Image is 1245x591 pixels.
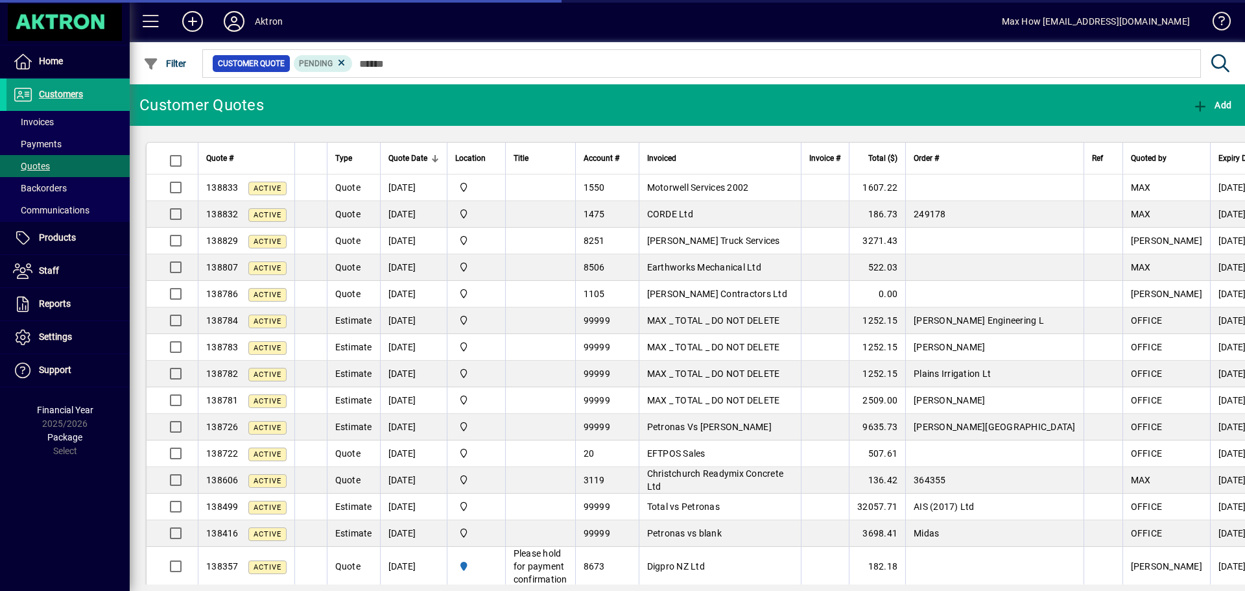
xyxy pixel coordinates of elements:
a: Invoices [6,111,130,133]
span: Invoiced [647,151,676,165]
span: Petronas Vs [PERSON_NAME] [647,422,772,432]
span: Quote [335,448,361,459]
span: Estimate [335,422,372,432]
button: Profile [213,10,255,33]
span: 138722 [206,448,239,459]
span: Ref [1092,151,1103,165]
span: Central [455,420,497,434]
span: Quote [335,235,361,246]
a: Quotes [6,155,130,177]
span: 8506 [584,262,605,272]
span: OFFICE [1131,448,1163,459]
span: Type [335,151,352,165]
span: Estimate [335,315,372,326]
span: Invoice # [809,151,840,165]
span: 20 [584,448,595,459]
span: 1475 [584,209,605,219]
span: Estimate [335,528,372,538]
span: 1550 [584,182,605,193]
div: Invoiced [647,151,793,165]
a: Payments [6,133,130,155]
span: Central [455,393,497,407]
div: Ref [1092,151,1115,165]
span: AIS (2017) Ltd [914,501,975,512]
span: Active [254,370,281,379]
span: Communications [13,205,89,215]
span: Central [455,207,497,221]
span: Central [455,234,497,248]
span: 8251 [584,235,605,246]
td: 507.61 [849,440,905,467]
span: OFFICE [1131,395,1163,405]
a: Staff [6,255,130,287]
span: Quote [335,182,361,193]
td: [DATE] [380,228,447,254]
span: [PERSON_NAME][GEOGRAPHIC_DATA] [914,422,1076,432]
span: 138786 [206,289,239,299]
span: Central [455,367,497,381]
span: 249178 [914,209,946,219]
span: Quote Date [388,151,427,165]
span: 1105 [584,289,605,299]
span: Customer Quote [218,57,285,70]
td: [DATE] [380,361,447,387]
span: 3119 [584,475,605,485]
span: Payments [13,139,62,149]
td: [DATE] [380,201,447,228]
span: Active [254,344,281,352]
span: Filter [143,58,187,69]
span: EFTPOS Sales [647,448,705,459]
td: [DATE] [380,308,447,334]
span: Active [254,237,281,246]
span: [PERSON_NAME] Truck Services [647,235,780,246]
div: Aktron [255,11,283,32]
a: Home [6,45,130,78]
span: Products [39,232,76,243]
td: [DATE] [380,281,447,308]
td: [DATE] [380,494,447,520]
span: Support [39,365,71,375]
span: Quote # [206,151,233,165]
td: [DATE] [380,387,447,414]
td: [DATE] [380,334,447,361]
span: 364355 [914,475,946,485]
span: Quote [335,475,361,485]
div: Title [514,151,567,165]
td: 3698.41 [849,520,905,547]
span: MAX _ TOTAL _ DO NOT DELETE [647,368,780,379]
span: Staff [39,265,59,276]
div: Order # [914,151,1076,165]
span: 138833 [206,182,239,193]
td: [DATE] [380,254,447,281]
span: MAX _ TOTAL _ DO NOT DELETE [647,395,780,405]
span: 138784 [206,315,239,326]
td: 3271.43 [849,228,905,254]
span: Financial Year [37,405,93,415]
span: Central [455,526,497,540]
span: Invoices [13,117,54,127]
a: Knowledge Base [1203,3,1229,45]
td: [DATE] [380,547,447,586]
span: 8673 [584,561,605,572]
button: Add [172,10,213,33]
td: [DATE] [380,414,447,440]
span: OFFICE [1131,342,1163,352]
td: 9635.73 [849,414,905,440]
span: Motorwell Services 2002 [647,182,749,193]
span: Home [39,56,63,66]
a: Communications [6,199,130,221]
span: [PERSON_NAME] [1131,289,1202,299]
td: 2509.00 [849,387,905,414]
span: Active [254,184,281,193]
div: Quoted by [1131,151,1202,165]
span: 138726 [206,422,239,432]
td: [DATE] [380,520,447,547]
span: Backorders [13,183,67,193]
td: 136.42 [849,467,905,494]
span: Petronas vs blank [647,528,722,538]
span: [PERSON_NAME] [914,395,985,405]
span: Estimate [335,342,372,352]
span: Central [455,313,497,328]
span: Estimate [335,368,372,379]
span: Active [254,397,281,405]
